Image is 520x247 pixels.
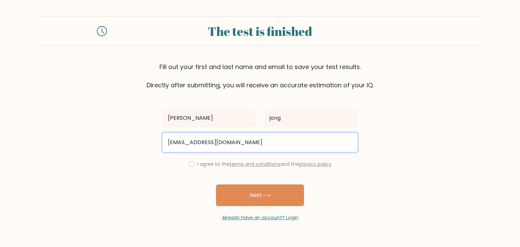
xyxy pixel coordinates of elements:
input: Email [162,133,357,152]
a: privacy policy [299,161,331,167]
a: Already have an account? Login [222,214,298,221]
label: I agree to the and the [197,161,331,167]
div: Fill out your first and last name and email to save your test results. Directly after submitting,... [37,62,483,90]
button: Next [216,184,304,206]
input: First name [162,109,256,128]
div: The test is finished [115,22,405,40]
input: Last name [264,109,357,128]
a: terms and conditions [230,161,280,167]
